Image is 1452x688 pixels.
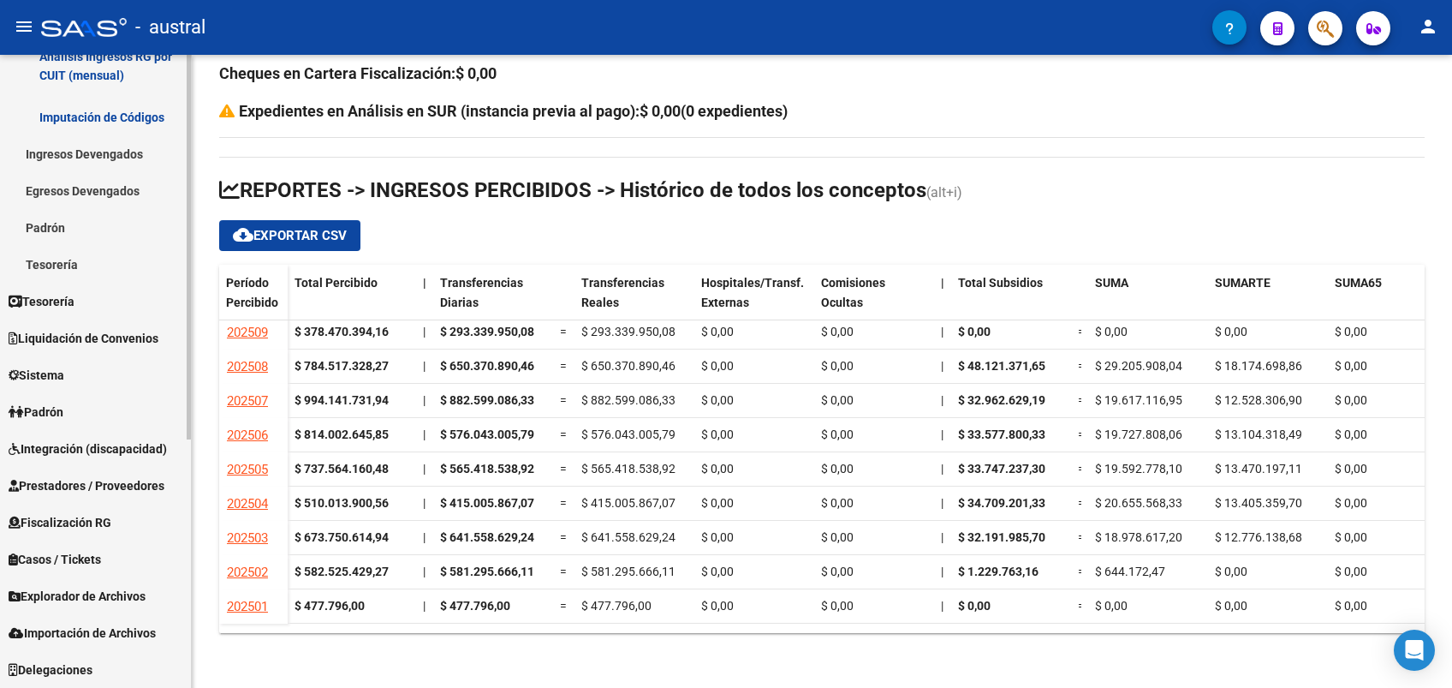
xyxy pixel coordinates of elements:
span: $ 581.295.666,11 [440,565,534,578]
datatable-header-cell: | [416,265,433,337]
span: Transferencias Reales [581,276,664,309]
span: | [941,276,944,290]
span: $ 0,00 [701,565,734,578]
span: Sistema [9,366,64,385]
span: 202502 [227,565,268,580]
span: $ 0,00 [1335,530,1367,544]
span: $ 0,00 [1335,565,1367,578]
strong: $ 737.564.160,48 [295,462,389,476]
span: 202501 [227,599,268,614]
span: $ 19.592.778,10 [1095,462,1182,476]
span: 202505 [227,462,268,477]
span: $ 18.978.617,20 [1095,530,1182,544]
span: $ 48.121.371,65 [958,359,1045,373]
button: Exportar CSV [219,220,360,251]
datatable-header-cell: | [934,265,951,337]
span: $ 0,00 [1215,599,1247,613]
span: $ 34.709.201,33 [958,496,1045,510]
datatable-header-cell: Total Subsidios [951,265,1071,337]
span: $ 641.558.629,24 [581,530,675,544]
span: Prestadores / Proveedores [9,476,164,495]
span: = [1078,599,1085,613]
span: $ 0,00 [1215,565,1247,578]
span: $ 0,00 [1335,599,1367,613]
span: $ 19.727.808,06 [1095,428,1182,441]
span: $ 0,00 [701,599,734,613]
span: | [423,530,425,544]
mat-icon: menu [14,16,34,37]
span: $ 0,00 [1335,428,1367,441]
datatable-header-cell: Período Percibido [219,265,288,337]
span: | [941,599,943,613]
span: $ 0,00 [821,496,854,510]
span: = [560,393,567,407]
span: Comisiones Ocultas [821,276,885,309]
span: $ 13.104.318,49 [1215,428,1302,441]
span: 202504 [227,496,268,512]
span: | [941,462,943,476]
span: $ 0,00 [1335,393,1367,407]
span: REPORTES -> INGRESOS PERCIBIDOS -> Histórico de todos los conceptos [219,178,926,202]
span: 202509 [227,325,268,340]
span: $ 415.005.867,07 [581,496,675,510]
span: $ 650.370.890,46 [440,359,534,373]
span: $ 32.191.985,70 [958,530,1045,544]
strong: Cheques en Cartera Fiscalización: [219,64,497,82]
datatable-header-cell: Hospitales/Transf. Externas [694,265,814,337]
span: SUMA [1095,276,1128,290]
div: $ 0,00(0 expedientes) [640,99,788,123]
span: = [1078,325,1085,338]
span: = [1078,462,1085,476]
strong: $ 784.517.328,27 [295,359,389,373]
span: = [1078,393,1085,407]
span: $ 0,00 [701,359,734,373]
strong: $ 477.796,00 [295,599,365,613]
span: $ 0,00 [821,428,854,441]
span: $ 0,00 [821,325,854,338]
span: $ 0,00 [701,462,734,476]
span: = [1078,428,1085,441]
span: Explorador de Archivos [9,587,146,606]
span: $ 650.370.890,46 [581,359,675,373]
span: Exportar CSV [233,228,347,243]
span: | [423,496,425,510]
span: $ 0,00 [958,599,991,613]
span: $ 293.339.950,08 [581,325,675,338]
span: | [423,393,425,407]
span: $ 12.776.138,68 [1215,530,1302,544]
span: $ 0,00 [701,496,734,510]
span: | [423,359,425,373]
span: $ 0,00 [821,599,854,613]
span: $ 576.043.005,79 [581,428,675,441]
span: | [941,393,943,407]
span: $ 0,00 [701,428,734,441]
span: $ 1.229.763,16 [958,565,1038,578]
span: | [423,428,425,441]
div: Open Intercom Messenger [1394,630,1435,671]
span: Fiscalización RG [9,513,111,532]
span: Importación de Archivos [9,624,156,643]
span: 202508 [227,359,268,374]
span: 202503 [227,530,268,546]
span: Transferencias Diarias [440,276,523,309]
span: $ 415.005.867,07 [440,496,534,510]
datatable-header-cell: Comisiones Ocultas [814,265,934,337]
span: | [941,325,943,338]
span: | [941,359,943,373]
span: $ 477.796,00 [581,599,652,613]
span: | [423,276,426,290]
datatable-header-cell: SUMARTE [1208,265,1328,337]
span: = [560,565,567,578]
datatable-header-cell: SUMA [1088,265,1208,337]
span: SUMA65 [1335,276,1382,290]
span: $ 0,00 [1095,325,1128,338]
span: $ 20.655.568,33 [1095,496,1182,510]
span: $ 0,00 [821,530,854,544]
span: $ 882.599.086,33 [440,393,534,407]
span: $ 293.339.950,08 [440,325,534,338]
span: $ 0,00 [1095,599,1128,613]
mat-icon: person [1418,16,1438,37]
strong: $ 378.470.394,16 [295,325,389,338]
span: = [560,496,567,510]
span: 202507 [227,393,268,409]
